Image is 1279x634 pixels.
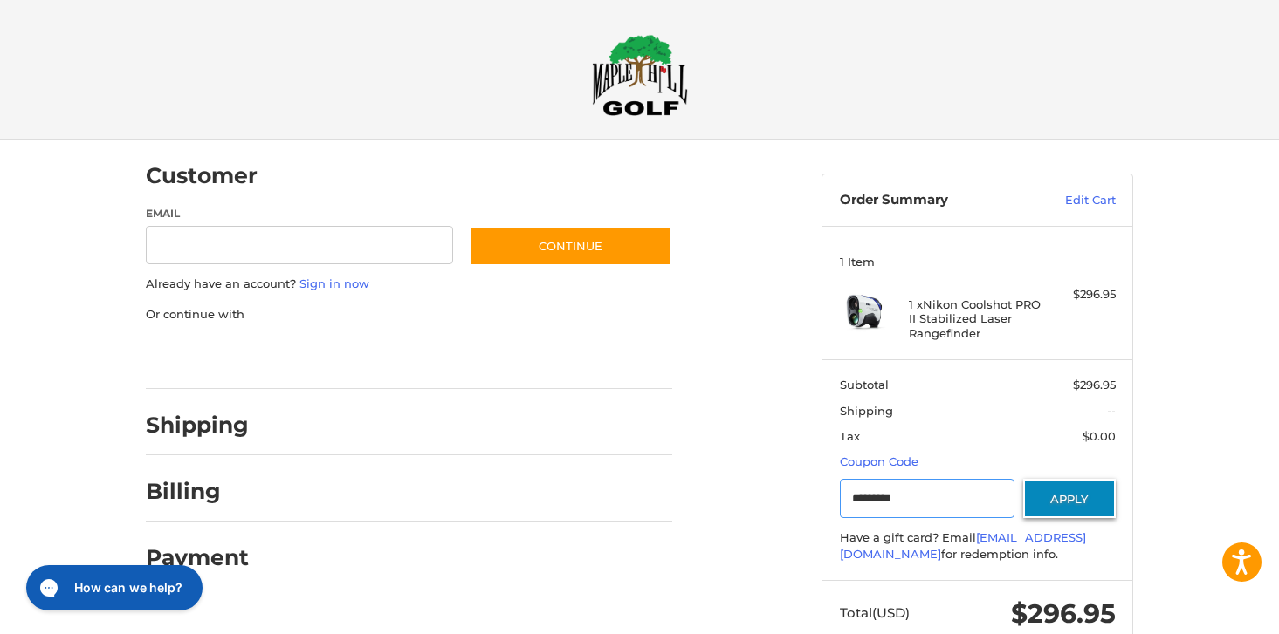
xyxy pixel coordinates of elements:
div: $296.95 [1047,286,1116,303]
span: $296.95 [1073,378,1116,392]
h2: Payment [146,544,249,571]
span: $296.95 [1011,597,1116,630]
iframe: PayPal-venmo [437,340,567,372]
span: Total (USD) [840,604,910,621]
a: Coupon Code [840,454,918,468]
h3: 1 Item [840,255,1116,269]
a: Sign in now [299,276,369,290]
p: Or continue with [146,306,672,324]
div: Have a gift card? Email for redemption info. [840,529,1116,563]
img: Maple Hill Golf [592,34,688,116]
input: Gift Certificate or Coupon Code [840,479,1015,518]
iframe: PayPal-paylater [288,340,419,372]
span: Tax [840,429,860,443]
span: $0.00 [1083,429,1116,443]
span: -- [1107,404,1116,418]
iframe: PayPal-paypal [141,340,272,372]
h2: Shipping [146,412,249,439]
span: Shipping [840,404,893,418]
h4: 1 x Nikon Coolshot PRO II Stabilized Laser Rangefinder [909,297,1042,340]
label: Email [146,206,453,222]
a: Edit Cart [1028,192,1116,209]
span: Subtotal [840,378,889,392]
button: Continue [470,226,672,266]
h2: Billing [146,478,248,505]
p: Already have an account? [146,276,672,293]
h3: Order Summary [840,192,1028,209]
button: Apply [1023,479,1116,518]
iframe: Google Customer Reviews [1135,587,1279,634]
iframe: Gorgias live chat messenger [17,559,208,617]
h2: Customer [146,162,258,189]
